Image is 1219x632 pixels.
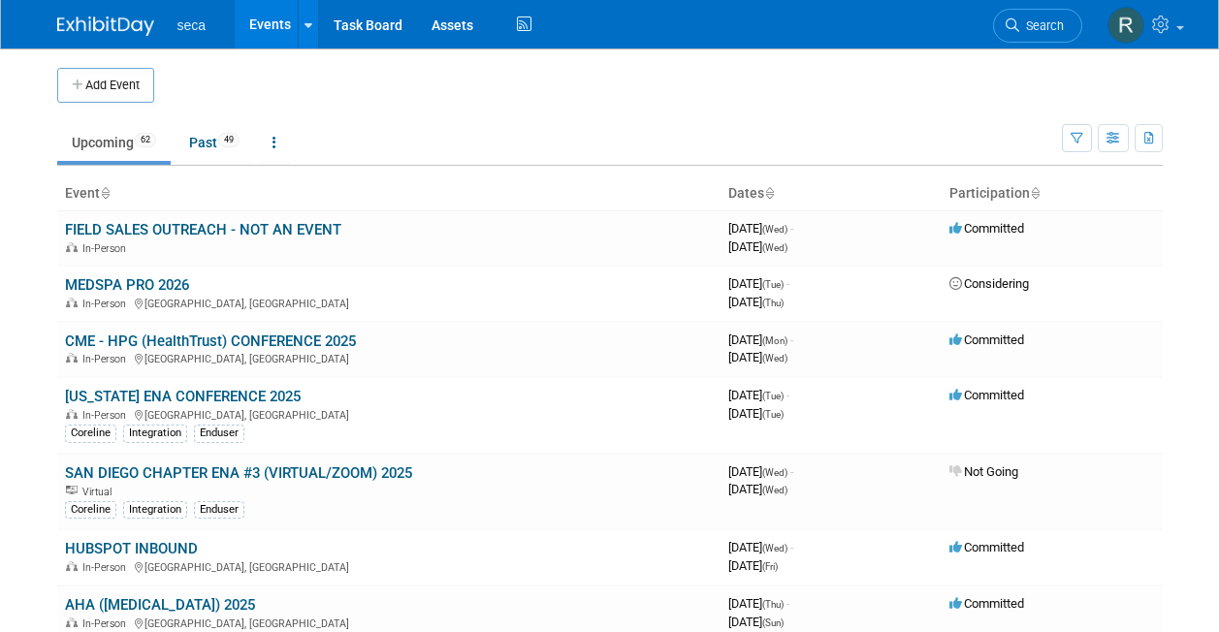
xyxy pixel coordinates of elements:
[728,406,784,421] span: [DATE]
[942,177,1163,210] th: Participation
[65,501,116,519] div: Coreline
[728,221,793,236] span: [DATE]
[993,9,1082,43] a: Search
[762,298,784,308] span: (Thu)
[57,16,154,36] img: ExhibitDay
[66,617,78,627] img: In-Person Event
[65,295,713,310] div: [GEOGRAPHIC_DATA], [GEOGRAPHIC_DATA]
[728,615,784,629] span: [DATE]
[65,615,713,630] div: [GEOGRAPHIC_DATA], [GEOGRAPHIC_DATA]
[65,276,189,294] a: MEDSPA PRO 2026
[762,561,778,572] span: (Fri)
[65,596,255,614] a: AHA ([MEDICAL_DATA]) 2025
[790,540,793,554] span: -
[65,332,356,350] a: CME - HPG (HealthTrust) CONFERENCE 2025
[762,409,784,420] span: (Tue)
[66,353,78,363] img: In-Person Event
[1019,18,1064,33] span: Search
[949,221,1024,236] span: Committed
[194,501,244,519] div: Enduser
[762,224,787,235] span: (Wed)
[82,486,117,498] span: Virtual
[764,185,774,201] a: Sort by Start Date
[728,482,787,496] span: [DATE]
[65,464,412,482] a: SAN DIEGO CHAPTER ENA #3 (VIRTUAL/ZOOM) 2025
[123,425,187,442] div: Integration
[123,501,187,519] div: Integration
[57,177,721,210] th: Event
[82,409,132,422] span: In-Person
[728,332,793,347] span: [DATE]
[949,596,1024,611] span: Committed
[728,388,789,402] span: [DATE]
[1107,7,1144,44] img: Rachel Jordan
[66,409,78,419] img: In-Person Event
[728,350,787,364] span: [DATE]
[786,276,789,291] span: -
[728,239,787,254] span: [DATE]
[65,350,713,365] div: [GEOGRAPHIC_DATA], [GEOGRAPHIC_DATA]
[65,425,116,442] div: Coreline
[82,353,132,365] span: In-Person
[82,242,132,255] span: In-Person
[57,124,171,161] a: Upcoming62
[65,558,713,574] div: [GEOGRAPHIC_DATA], [GEOGRAPHIC_DATA]
[65,540,198,557] a: HUBSPOT INBOUND
[82,617,132,630] span: In-Person
[218,133,240,147] span: 49
[135,133,156,147] span: 62
[762,543,787,553] span: (Wed)
[762,391,784,401] span: (Tue)
[82,298,132,310] span: In-Person
[786,388,789,402] span: -
[762,617,784,628] span: (Sun)
[762,353,787,363] span: (Wed)
[949,276,1029,291] span: Considering
[790,464,793,479] span: -
[728,596,789,611] span: [DATE]
[82,561,132,574] span: In-Person
[66,298,78,307] img: In-Person Event
[65,388,301,405] a: [US_STATE] ENA CONFERENCE 2025
[66,242,78,252] img: In-Person Event
[175,124,254,161] a: Past49
[786,596,789,611] span: -
[949,388,1024,402] span: Committed
[762,335,787,346] span: (Mon)
[100,185,110,201] a: Sort by Event Name
[65,221,341,238] a: FIELD SALES OUTREACH - NOT AN EVENT
[177,17,207,33] span: seca
[66,486,78,495] img: Virtual Event
[728,464,793,479] span: [DATE]
[949,332,1024,347] span: Committed
[66,561,78,571] img: In-Person Event
[728,540,793,554] span: [DATE]
[728,276,789,291] span: [DATE]
[57,68,154,103] button: Add Event
[728,558,778,573] span: [DATE]
[65,406,713,422] div: [GEOGRAPHIC_DATA], [GEOGRAPHIC_DATA]
[762,242,787,253] span: (Wed)
[949,464,1018,479] span: Not Going
[790,221,793,236] span: -
[762,279,784,290] span: (Tue)
[1030,185,1040,201] a: Sort by Participation Type
[721,177,942,210] th: Dates
[790,332,793,347] span: -
[762,467,787,478] span: (Wed)
[728,295,784,309] span: [DATE]
[949,540,1024,554] span: Committed
[762,599,784,610] span: (Thu)
[762,485,787,495] span: (Wed)
[194,425,244,442] div: Enduser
